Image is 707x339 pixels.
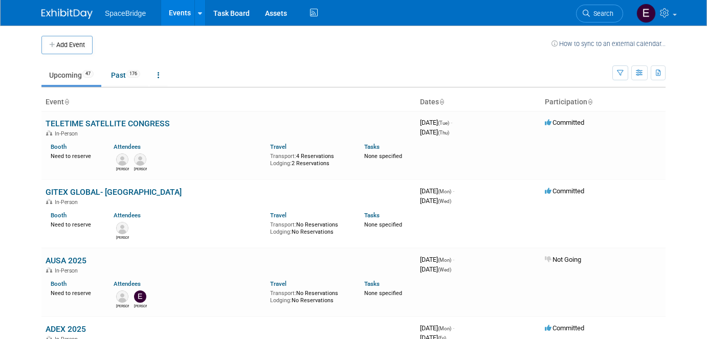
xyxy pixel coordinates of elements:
span: (Wed) [438,267,451,273]
img: In-Person Event [46,267,52,273]
img: Mike Di Paolo [116,153,128,166]
th: Participation [541,94,666,111]
span: Search [590,10,613,17]
span: Committed [545,324,584,332]
th: Dates [416,94,541,111]
span: Transport: [270,153,296,160]
a: Booth [51,280,67,287]
img: ExhibitDay [41,9,93,19]
span: Transport: [270,221,296,228]
span: Lodging: [270,229,292,235]
div: Need to reserve [51,288,98,297]
span: 47 [82,70,94,78]
a: GITEX GLOBAL- [GEOGRAPHIC_DATA] [46,187,182,197]
div: Elizabeth Gelerman [134,303,147,309]
a: Past176 [103,65,148,85]
div: Mike Di Paolo [116,166,129,172]
span: [DATE] [420,256,454,263]
span: In-Person [55,267,81,274]
a: Booth [51,212,67,219]
span: Committed [545,187,584,195]
span: [DATE] [420,187,454,195]
span: - [453,187,454,195]
span: - [451,119,452,126]
span: [DATE] [420,265,451,273]
a: Travel [270,143,286,150]
span: - [453,256,454,263]
span: - [453,324,454,332]
span: (Thu) [438,130,449,135]
a: Tasks [364,212,380,219]
span: Transport: [270,290,296,297]
a: Booth [51,143,67,150]
span: In-Person [55,199,81,206]
div: 4 Reservations 2 Reservations [270,151,349,167]
span: [DATE] [420,324,454,332]
span: (Tue) [438,120,449,126]
span: Lodging: [270,297,292,304]
img: Pedro Bonatto [134,153,146,166]
span: (Wed) [438,198,451,204]
a: Upcoming47 [41,65,101,85]
span: None specified [364,153,402,160]
a: Attendees [114,143,141,150]
div: Amir Kashani [116,303,129,309]
button: Add Event [41,36,93,54]
img: In-Person Event [46,199,52,204]
img: Raj Malik [116,222,128,234]
span: In-Person [55,130,81,137]
span: SpaceBridge [105,9,146,17]
span: [DATE] [420,197,451,205]
a: TELETIME SATELLITE CONGRESS [46,119,170,128]
img: In-Person Event [46,130,52,135]
div: No Reservations No Reservations [270,288,349,304]
div: Pedro Bonatto [134,166,147,172]
span: (Mon) [438,326,451,331]
span: Lodging: [270,160,292,167]
img: Elizabeth Gelerman [134,290,146,303]
a: Sort by Event Name [64,98,69,106]
span: [DATE] [420,119,452,126]
span: None specified [364,221,402,228]
a: Attendees [114,212,141,219]
a: Attendees [114,280,141,287]
th: Event [41,94,416,111]
a: Sort by Participation Type [587,98,592,106]
span: Not Going [545,256,581,263]
span: Committed [545,119,584,126]
span: (Mon) [438,257,451,263]
span: [DATE] [420,128,449,136]
a: Tasks [364,143,380,150]
div: No Reservations No Reservations [270,219,349,235]
a: How to sync to an external calendar... [551,40,666,48]
a: Sort by Start Date [439,98,444,106]
div: Raj Malik [116,234,129,240]
a: ADEX 2025 [46,324,86,334]
a: Travel [270,212,286,219]
div: Need to reserve [51,151,98,160]
a: Search [576,5,623,22]
a: Tasks [364,280,380,287]
a: Travel [270,280,286,287]
a: AUSA 2025 [46,256,86,265]
span: 176 [126,70,140,78]
img: Elizabeth Gelerman [636,4,656,23]
span: None specified [364,290,402,297]
img: Amir Kashani [116,290,128,303]
span: (Mon) [438,189,451,194]
div: Need to reserve [51,219,98,229]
